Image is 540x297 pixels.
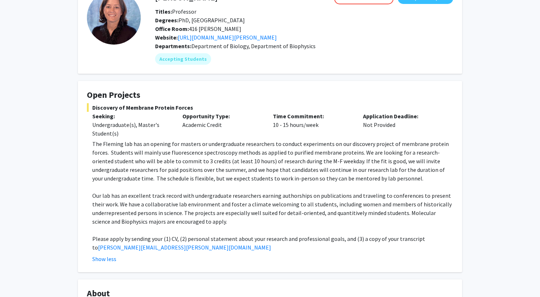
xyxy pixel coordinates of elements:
div: Academic Credit [177,112,267,138]
iframe: Chat [5,265,31,292]
button: Show less [92,255,116,263]
a: Opens in a new tab [178,34,277,41]
p: Please apply by sending your (1) CV, (2) personal statement about your research and professional ... [92,234,453,252]
b: Degrees: [155,17,178,24]
h4: Open Projects [87,90,453,100]
div: Not Provided [358,112,448,138]
p: Opportunity Type: [182,112,262,120]
span: Professor [155,8,196,15]
p: The Fleming lab has an opening for masters or undergraduate researchers to conduct experiments on... [92,140,453,183]
div: Undergraduate(s), Master's Student(s) [92,120,172,138]
a: [PERSON_NAME][EMAIL_ADDRESS][PERSON_NAME][DOMAIN_NAME] [98,244,271,251]
b: Office Room: [155,25,189,32]
mat-chip: Accepting Students [155,53,211,65]
p: Seeking: [92,112,172,120]
b: Titles: [155,8,172,15]
p: Time Commitment: [273,112,352,120]
p: Application Deadline: [363,112,442,120]
b: Departments: [155,42,191,50]
span: PhD, [GEOGRAPHIC_DATA] [155,17,245,24]
span: 416 [PERSON_NAME] [155,25,241,32]
span: Department of Biology, Department of Biophysics [191,42,316,50]
span: Discovery of Membrane Protein Forces [87,103,453,112]
div: 10 - 15 hours/week [267,112,358,138]
b: Website: [155,34,178,41]
p: Our lab has an excellent track record with undergraduate researchers earning authorships on publi... [92,191,453,226]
